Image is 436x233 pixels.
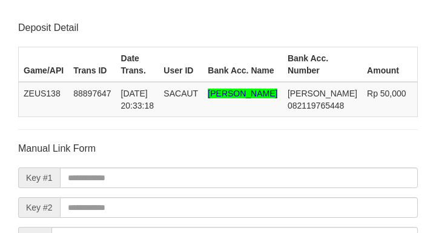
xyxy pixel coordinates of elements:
[283,47,362,82] th: Bank Acc. Number
[288,101,344,110] span: Copy 082119765448 to clipboard
[18,167,60,188] span: Key #1
[367,89,406,98] span: Rp 50,000
[19,47,69,82] th: Game/API
[121,89,154,110] span: [DATE] 20:33:18
[18,142,418,155] p: Manual Link Form
[159,47,203,82] th: User ID
[18,197,60,218] span: Key #2
[203,47,283,82] th: Bank Acc. Name
[68,47,116,82] th: Trans ID
[18,21,418,35] p: Deposit Detail
[288,89,357,98] span: [PERSON_NAME]
[68,82,116,117] td: 88897647
[362,47,417,82] th: Amount
[19,82,69,117] td: ZEUS138
[163,89,198,98] span: SACAUT
[116,47,159,82] th: Date Trans.
[208,89,277,98] span: Nama rekening >18 huruf, harap diedit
